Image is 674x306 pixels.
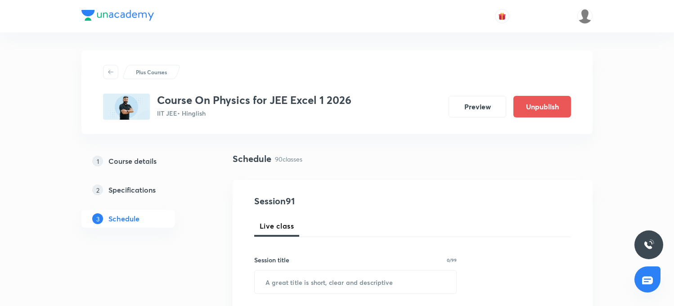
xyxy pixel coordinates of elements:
[513,96,571,117] button: Unpublish
[157,94,351,107] h3: Course On Physics for JEE Excel 1 2026
[495,9,509,23] button: avatar
[108,184,156,195] h5: Specifications
[254,194,418,208] h4: Session 91
[233,152,271,166] h4: Schedule
[577,9,593,24] img: Vinita Malik
[449,96,506,117] button: Preview
[447,258,457,262] p: 0/99
[92,184,103,195] p: 2
[157,108,351,118] p: IIT JEE • Hinglish
[92,156,103,166] p: 1
[81,10,154,21] img: Company Logo
[81,152,204,170] a: 1Course details
[81,181,204,199] a: 2Specifications
[81,10,154,23] a: Company Logo
[498,12,506,20] img: avatar
[108,213,139,224] h5: Schedule
[103,94,150,120] img: C17B4FAC-997B-4E43-B1B9-415CDDFEAA28_plus.png
[643,239,654,250] img: ttu
[92,213,103,224] p: 3
[136,68,167,76] p: Plus Courses
[260,220,294,231] span: Live class
[108,156,157,166] h5: Course details
[255,270,456,293] input: A great title is short, clear and descriptive
[254,255,289,265] h6: Session title
[275,154,302,164] p: 90 classes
